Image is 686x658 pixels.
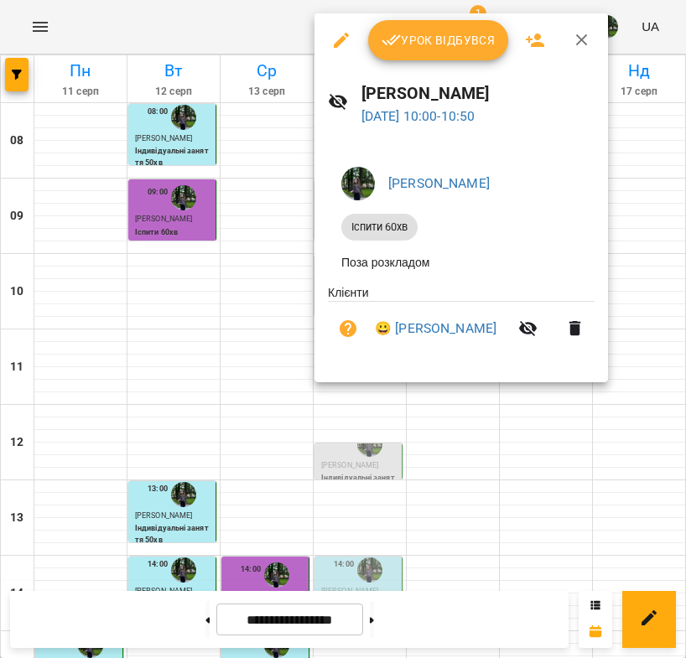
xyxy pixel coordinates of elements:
h6: [PERSON_NAME] [361,80,595,106]
span: Урок відбувся [382,30,496,50]
span: Іспити 60хв [341,220,418,235]
img: 295700936d15feefccb57b2eaa6bd343.jpg [341,167,375,200]
a: [DATE] 10:00-10:50 [361,108,476,124]
button: Візит ще не сплачено. Додати оплату? [328,308,368,349]
button: Урок відбувся [368,20,509,60]
ul: Клієнти [328,284,595,362]
a: [PERSON_NAME] [388,175,490,191]
li: Поза розкладом [328,247,595,277]
a: 😀 [PERSON_NAME] [375,319,496,339]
